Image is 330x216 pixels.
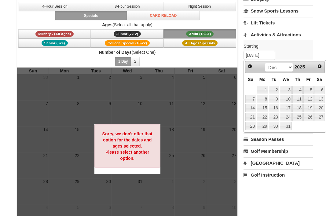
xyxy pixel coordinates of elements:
a: Golf Membership [244,145,313,157]
a: 3 [280,86,292,94]
a: 22 [257,113,268,121]
button: Junior (7-12) [91,29,163,38]
a: 5 [303,86,314,94]
strong: Number of Days [99,50,131,55]
span: Friday [306,77,311,82]
a: 21 [245,113,256,121]
a: 6 [314,86,324,94]
a: 23 [269,113,279,121]
a: 18 [292,104,303,112]
button: 8-Hour Session [91,2,163,11]
a: 11 [292,95,303,103]
span: 2025 [295,64,305,69]
a: Snow Sports Lessons [244,5,313,16]
span: College Special (18-22) [105,40,150,46]
a: Golf Instruction [244,169,313,181]
a: 14 [245,104,256,112]
a: 30 [269,122,279,130]
a: 17 [280,104,292,112]
a: 28 [245,122,256,130]
span: Tuesday [272,77,277,82]
button: Adult (13-61) [163,29,236,38]
span: Junior (7-12) [114,31,141,37]
button: Night Session [163,2,236,11]
a: Lift Tickets [244,17,313,28]
a: 25 [292,113,303,121]
span: Sunday [248,77,253,82]
a: 10 [280,95,292,103]
span: Prev [248,64,252,69]
a: 31 [280,122,292,130]
span: Next [317,64,322,69]
a: 13 [314,95,324,103]
a: Activities & Attractions [244,29,313,40]
span: Thursday [295,77,300,82]
span: Adult (13-61) [186,31,214,37]
a: 1 [257,86,268,94]
a: 16 [269,104,279,112]
span: Monday [259,77,266,82]
a: 7 [245,95,256,103]
strong: Sorry, we don't offer that option for the dates and ages selected. Please select another option. [102,131,152,161]
button: Senior (62+) [18,38,91,48]
a: 8 [257,95,268,103]
button: All Ages Specials [163,38,236,48]
button: 4-Hour Session [19,2,91,11]
button: Card Reload [127,11,200,20]
span: All Ages Specials [182,40,218,46]
button: College Special (18-22) [91,38,163,48]
a: 27 [314,113,324,121]
a: Prev [246,62,255,71]
a: 26 [303,113,314,121]
a: 2 [269,86,279,94]
a: 15 [257,104,268,112]
a: [GEOGRAPHIC_DATA] [244,157,313,169]
span: Senior (62+) [42,40,68,46]
a: 9 [269,95,279,103]
a: Season Passes [244,134,313,145]
button: Specials [55,11,127,20]
label: Starting [244,43,308,49]
a: 29 [257,122,268,130]
a: 12 [303,95,314,103]
button: Military - (All Ages) [18,29,91,38]
a: Next [316,62,324,71]
a: 20 [314,104,324,112]
span: Saturday [317,77,322,82]
label: (Select One) [17,49,237,55]
span: Wednesday [283,77,289,82]
strong: Ages [102,22,112,27]
button: 2 [131,57,140,66]
a: 19 [303,104,314,112]
button: 1 Day [115,57,131,66]
label: (Select all that apply) [17,22,237,28]
a: 4 [292,86,303,94]
a: 24 [280,113,292,121]
span: Military - (All Ages) [35,31,74,37]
